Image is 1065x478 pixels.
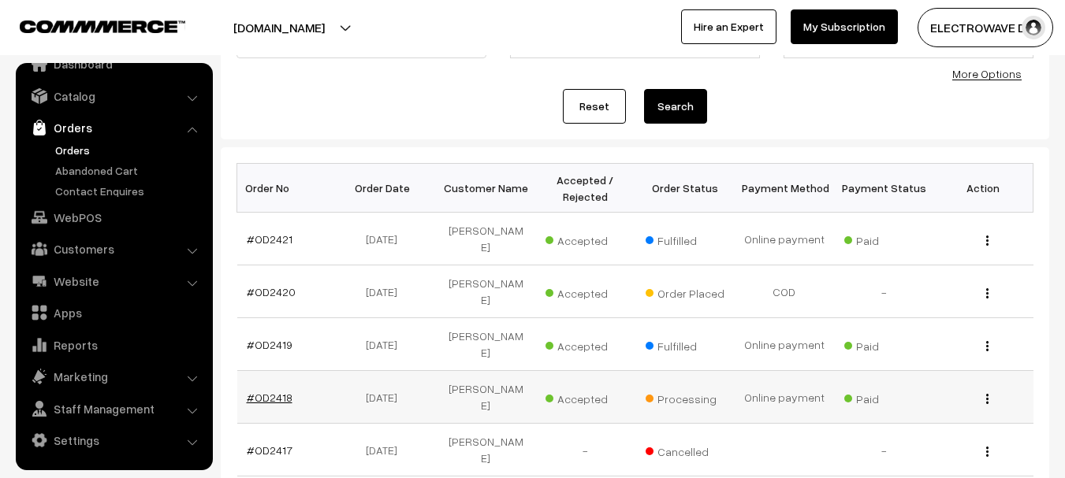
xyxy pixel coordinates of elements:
td: - [834,424,933,476]
th: Order Date [337,164,436,213]
th: Accepted / Rejected [535,164,635,213]
a: Staff Management [20,395,207,423]
td: [PERSON_NAME] [436,213,535,265]
img: Menu [986,288,989,298]
th: Action [933,164,1033,213]
img: Menu [986,235,989,246]
a: Website [20,267,207,295]
span: Paid [844,228,923,249]
img: Menu [986,447,989,457]
span: Accepted [546,228,624,249]
td: - [834,265,933,318]
a: #OD2419 [247,338,292,351]
span: Paid [844,387,923,407]
span: Order Placed [646,281,724,302]
button: ELECTROWAVE DE… [918,8,1053,47]
a: WebPOS [20,203,207,232]
a: Apps [20,298,207,327]
th: Order Status [635,164,735,213]
span: Accepted [546,334,624,354]
td: [PERSON_NAME] [436,371,535,424]
a: Hire an Expert [681,9,776,44]
a: Abandoned Cart [51,162,207,179]
a: Settings [20,426,207,454]
a: Customers [20,235,207,263]
th: Payment Method [735,164,834,213]
td: Online payment [735,318,834,371]
a: Orders [51,142,207,158]
a: Marketing [20,362,207,391]
td: [PERSON_NAME] [436,318,535,371]
td: [PERSON_NAME] [436,424,535,476]
td: [DATE] [337,265,436,318]
a: Contact Enquires [51,183,207,199]
img: user [1022,16,1045,39]
img: Menu [986,394,989,404]
button: Search [644,89,707,124]
a: Orders [20,113,207,142]
span: Paid [844,334,923,354]
td: [PERSON_NAME] [436,265,535,318]
a: #OD2420 [247,285,296,298]
span: Cancelled [646,439,724,460]
td: Online payment [735,371,834,424]
a: COMMMERCE [20,16,158,35]
span: Accepted [546,281,624,302]
td: [DATE] [337,213,436,265]
span: Fulfilled [646,334,724,354]
td: [DATE] [337,424,436,476]
a: Reports [20,331,207,359]
a: Reset [563,89,626,124]
th: Payment Status [834,164,933,213]
a: My Subscription [791,9,898,44]
td: [DATE] [337,371,436,424]
td: Online payment [735,213,834,265]
img: COMMMERCE [20,20,185,32]
td: [DATE] [337,318,436,371]
a: Dashboard [20,50,207,78]
a: Catalog [20,82,207,110]
span: Fulfilled [646,228,724,249]
span: Accepted [546,387,624,407]
td: COD [735,265,834,318]
a: More Options [952,67,1022,80]
a: #OD2417 [247,443,292,457]
span: Processing [646,387,724,407]
a: #OD2421 [247,232,292,246]
th: Order No [237,164,337,213]
th: Customer Name [436,164,535,213]
button: [DOMAIN_NAME] [178,8,380,47]
img: Menu [986,341,989,351]
td: - [535,424,635,476]
a: #OD2418 [247,391,292,404]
